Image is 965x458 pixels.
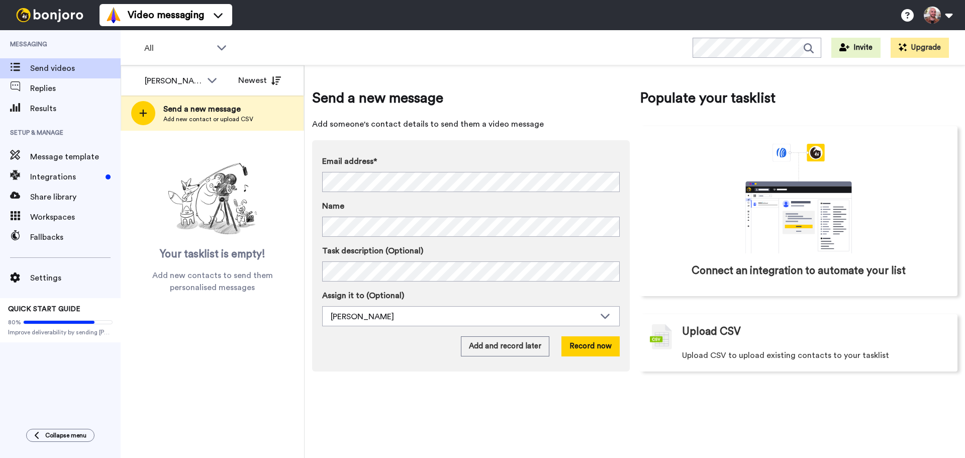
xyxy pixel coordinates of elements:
[30,82,121,95] span: Replies
[682,324,741,339] span: Upload CSV
[312,88,630,108] span: Send a new message
[30,211,121,223] span: Workspaces
[30,151,121,163] span: Message template
[45,431,86,439] span: Collapse menu
[461,336,549,356] button: Add and record later
[231,70,288,90] button: Newest
[8,328,113,336] span: Improve deliverability by sending [PERSON_NAME]’s from your own email
[12,8,87,22] img: bj-logo-header-white.svg
[162,159,263,239] img: ready-set-action.png
[30,62,121,74] span: Send videos
[160,247,265,262] span: Your tasklist is empty!
[106,7,122,23] img: vm-color.svg
[891,38,949,58] button: Upgrade
[136,269,289,294] span: Add new contacts to send them personalised messages
[322,290,620,302] label: Assign it to (Optional)
[144,42,212,54] span: All
[682,349,889,361] span: Upload CSV to upload existing contacts to your tasklist
[640,88,957,108] span: Populate your tasklist
[30,171,102,183] span: Integrations
[163,115,253,123] span: Add new contact or upload CSV
[30,103,121,115] span: Results
[26,429,94,442] button: Collapse menu
[30,231,121,243] span: Fallbacks
[322,155,620,167] label: Email address*
[312,118,630,130] span: Add someone's contact details to send them a video message
[723,144,874,253] div: animation
[163,103,253,115] span: Send a new message
[561,336,620,356] button: Record now
[692,263,906,279] span: Connect an integration to automate your list
[30,191,121,203] span: Share library
[331,311,595,323] div: [PERSON_NAME]
[8,318,21,326] span: 80%
[30,272,121,284] span: Settings
[831,38,881,58] button: Invite
[322,200,344,212] span: Name
[322,245,620,257] label: Task description (Optional)
[8,306,80,313] span: QUICK START GUIDE
[128,8,204,22] span: Video messaging
[650,324,672,349] img: csv-grey.png
[145,75,202,87] div: [PERSON_NAME]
